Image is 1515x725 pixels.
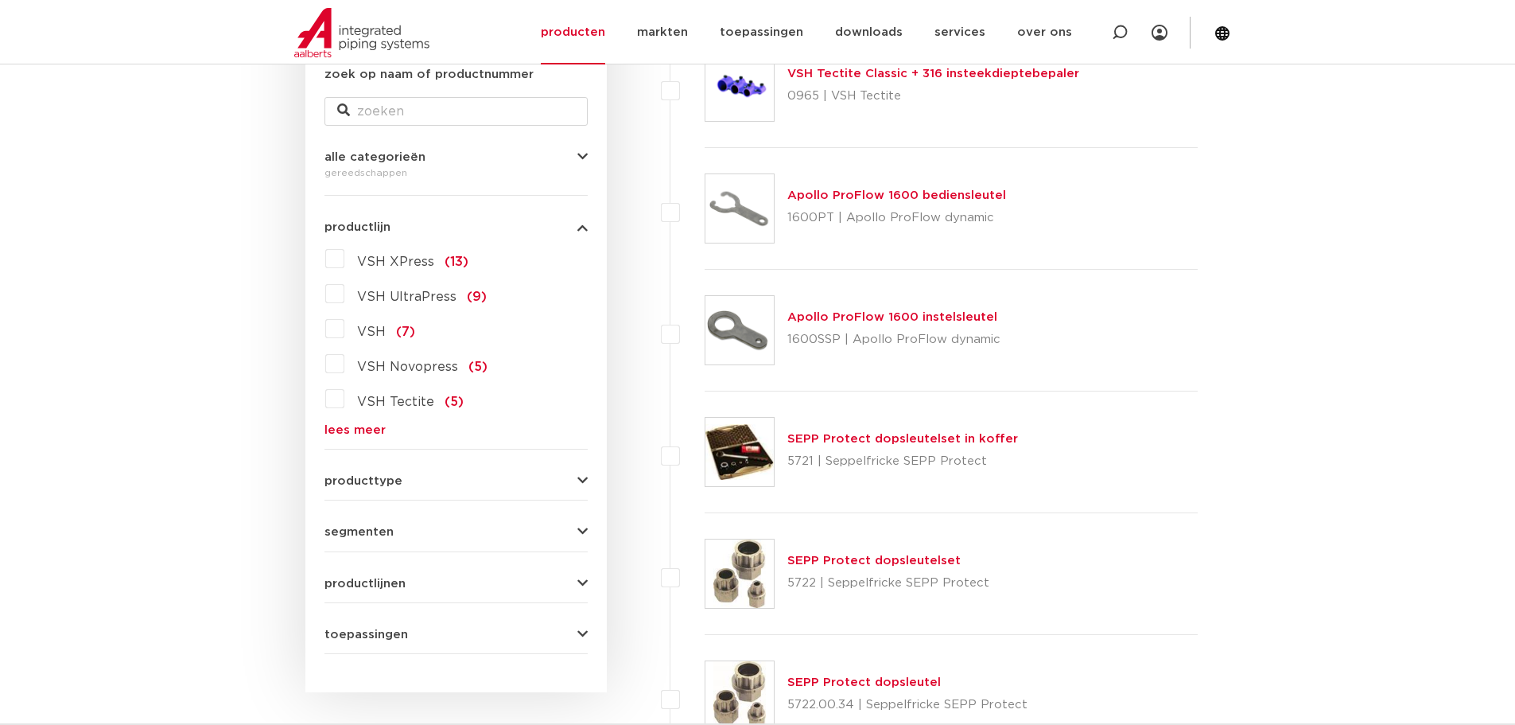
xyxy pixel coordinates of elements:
span: productlijn [324,221,390,233]
a: SEPP Protect dopsleutelset [787,555,961,567]
img: Thumbnail for Apollo ProFlow 1600 bediensleutel [705,174,774,243]
p: 5722.00.34 | Seppelfricke SEPP Protect [787,692,1027,718]
span: VSH UltraPress [357,290,456,303]
a: SEPP Protect dopsleutelset in koffer [787,433,1018,445]
button: segmenten [324,526,588,538]
span: VSH [357,325,386,338]
button: producttype [324,475,588,487]
span: toepassingen [324,629,408,641]
input: zoeken [324,97,588,126]
a: lees meer [324,424,588,436]
span: VSH Tectite [357,396,434,408]
span: (13) [445,255,468,268]
span: VSH XPress [357,255,434,268]
div: gereedschappen [324,163,588,182]
img: Thumbnail for Apollo ProFlow 1600 instelsleutel [705,296,774,364]
span: (7) [396,325,415,338]
button: productlijnen [324,578,588,590]
p: 5721 | Seppelfricke SEPP Protect [787,449,1018,474]
button: productlijn [324,221,588,233]
p: 5722 | Seppelfricke SEPP Protect [787,571,989,596]
span: productlijnen [324,578,406,590]
button: toepassingen [324,629,588,641]
a: SEPP Protect dopsleutel [787,676,941,688]
span: producttype [324,475,402,487]
a: Apollo ProFlow 1600 bediensleutel [787,189,1006,201]
span: VSH Novopress [357,361,458,373]
a: VSH Tectite Classic + 316 insteekdieptebepaler [787,68,1079,80]
button: alle categorieën [324,151,588,163]
a: Apollo ProFlow 1600 instelsleutel [787,311,997,323]
span: (5) [445,396,464,408]
span: alle categorieën [324,151,425,163]
img: Thumbnail for VSH Tectite Classic + 316 insteekdieptebepaler [705,53,774,121]
label: zoek op naam of productnummer [324,65,534,84]
span: (9) [467,290,487,303]
span: segmenten [324,526,394,538]
p: 0965 | VSH Tectite [787,84,1079,109]
img: Thumbnail for SEPP Protect dopsleutelset [705,540,774,608]
p: 1600PT | Apollo ProFlow dynamic [787,205,1006,231]
img: Thumbnail for SEPP Protect dopsleutelset in koffer [705,418,774,486]
p: 1600SSP | Apollo ProFlow dynamic [787,327,1000,353]
span: (5) [468,361,488,373]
